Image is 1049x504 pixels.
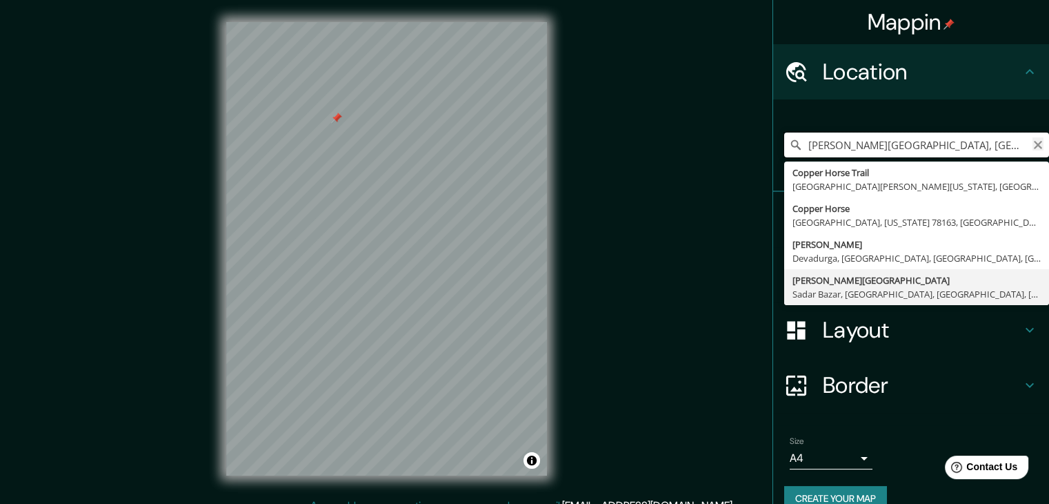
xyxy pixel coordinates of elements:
h4: Border [823,371,1021,399]
div: A4 [790,447,872,469]
h4: Layout [823,316,1021,344]
h4: Location [823,58,1021,86]
div: Devadurga, [GEOGRAPHIC_DATA], [GEOGRAPHIC_DATA], [GEOGRAPHIC_DATA] [792,251,1041,265]
button: Clear [1032,137,1043,151]
div: [PERSON_NAME] [792,238,1041,251]
label: Size [790,436,804,447]
div: [GEOGRAPHIC_DATA], [US_STATE] 78163, [GEOGRAPHIC_DATA] [792,215,1041,229]
div: [GEOGRAPHIC_DATA][PERSON_NAME][US_STATE], [GEOGRAPHIC_DATA] [792,180,1041,193]
div: Pins [773,192,1049,247]
div: Border [773,358,1049,413]
img: pin-icon.png [943,19,955,30]
div: [PERSON_NAME][GEOGRAPHIC_DATA] [792,273,1041,287]
div: Location [773,44,1049,99]
div: Sadar Bazar, [GEOGRAPHIC_DATA], [GEOGRAPHIC_DATA], [GEOGRAPHIC_DATA], [GEOGRAPHIC_DATA] [792,287,1041,301]
input: Pick your city or area [784,133,1049,157]
canvas: Map [226,22,547,476]
div: Layout [773,302,1049,358]
div: Copper Horse [792,202,1041,215]
button: Toggle attribution [523,452,540,469]
div: Copper Horse Trail [792,166,1041,180]
iframe: Help widget launcher [926,450,1034,489]
h4: Mappin [868,8,955,36]
div: Style [773,247,1049,302]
